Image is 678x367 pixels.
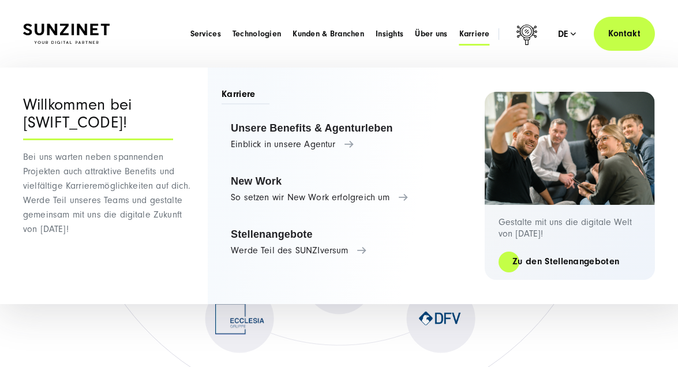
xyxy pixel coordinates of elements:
[415,28,447,40] a: Über uns
[215,294,264,343] img: Ecclesia Gruppe logo - Digital Agentur SUNZINET
[293,28,364,40] a: Kunden & Branchen
[594,17,655,51] a: Kontakt
[558,28,576,40] div: de
[416,309,465,328] img: Kundenlogo DFV dunkelblau - Digitalagentur SUNZINET
[233,28,281,40] a: Technologien
[499,255,633,268] a: Zu den Stellenangeboten
[23,96,173,140] div: Willkommen bei [SWIFT_CODE]!
[190,28,221,40] a: Services
[499,216,641,239] p: Gestalte mit uns die digitale Welt von [DATE]!
[376,28,403,40] a: Insights
[222,167,473,211] a: New Work So setzen wir New Work erfolgreich um
[23,24,110,44] img: SUNZINET Full Service Digital Agentur
[459,28,490,40] a: Karriere
[222,114,473,158] a: Unsere Benefits & Agenturleben Einblick in unsere Agentur
[23,150,190,237] p: Bei uns warten neben spannenden Projekten auch attraktive Benefits und vielfältige Karrieremöglic...
[485,92,655,205] img: Digitalagentur und Internetagentur SUNZINET: 2 Frauen 3 Männer, die ein Selfie machen bei
[222,88,269,104] span: Karriere
[222,220,473,264] a: Stellenangebote Werde Teil des SUNZIversum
